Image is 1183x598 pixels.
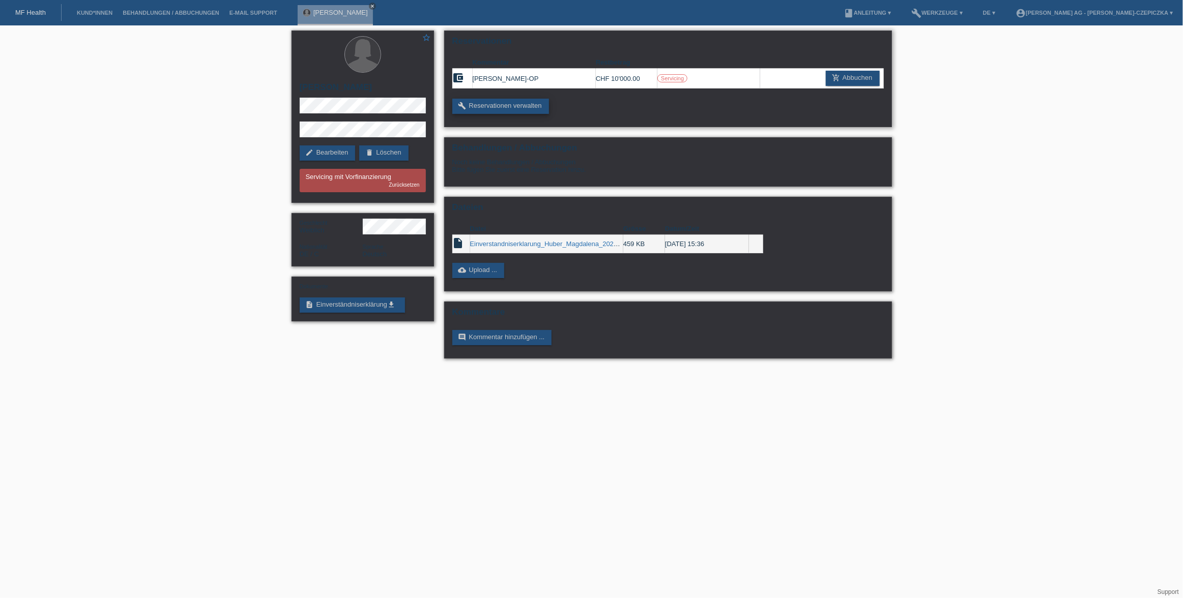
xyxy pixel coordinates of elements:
a: Einverstandniserklarung_Huber_Magdalena_2025-09-09_250910_150202.pdf [470,240,699,248]
label: Servicing [657,74,687,82]
a: Kund*innen [72,10,118,16]
a: E-Mail Support [224,10,282,16]
td: [PERSON_NAME]-OP [473,69,596,88]
div: Noch keine Behandlungen / Abbuchungen Bitte fügen Sie zuerst eine Reservation hinzu. [452,158,884,181]
th: Datum/Zeit [665,223,748,235]
a: Behandlungen / Abbuchungen [118,10,224,16]
a: editBearbeiten [300,145,356,161]
span: Geschlecht [300,220,328,226]
td: [DATE] 15:36 [665,235,748,253]
span: Nationalität [300,244,328,250]
a: Zurücksetzen [389,182,419,188]
a: star_border [422,33,431,44]
a: close [369,3,376,10]
a: Support [1158,588,1179,595]
i: comment [458,333,467,341]
th: Kommentar [473,56,596,69]
th: Restbetrag [596,56,657,69]
a: DE ▾ [978,10,1000,16]
i: build [458,102,467,110]
i: insert_drive_file [452,237,465,249]
i: cloud_upload [458,266,467,274]
i: book [844,8,854,18]
span: Deutschland / C / 02.08.2009 [300,250,319,258]
th: Grösse [623,223,665,235]
i: add_shopping_cart [832,74,840,82]
span: Sprache [363,244,384,250]
a: deleteLöschen [359,145,408,161]
td: 459 KB [623,235,665,253]
a: buildWerkzeuge ▾ [906,10,968,16]
a: [PERSON_NAME] [313,9,368,16]
h2: Behandlungen / Abbuchungen [452,143,884,158]
span: Dokumente [300,283,328,289]
i: get_app [387,301,395,309]
a: MF Health [15,9,46,16]
i: description [306,301,314,309]
td: CHF 10'000.00 [596,69,657,88]
h2: [PERSON_NAME] [300,82,426,98]
th: Datei [470,223,623,235]
span: Deutsch [363,250,387,258]
div: Servicing mit Vorfinanzierung [300,169,426,192]
a: cloud_uploadUpload ... [452,263,505,278]
a: bookAnleitung ▾ [839,10,896,16]
i: close [370,4,375,9]
h2: Dateien [452,202,884,218]
i: account_circle [1016,8,1026,18]
i: star_border [422,33,431,42]
i: edit [306,148,314,157]
h2: Reservationen [452,36,884,51]
a: add_shopping_cartAbbuchen [826,71,880,86]
h2: Kommentare [452,307,884,322]
div: Weiblich [300,219,363,234]
a: account_circle[PERSON_NAME] AG - [PERSON_NAME]-Czepiczka ▾ [1011,10,1178,16]
i: build [911,8,921,18]
i: account_balance_wallet [452,72,465,84]
i: delete [365,148,373,157]
a: descriptionEinverständniserklärungget_app [300,297,405,313]
a: commentKommentar hinzufügen ... [452,330,552,345]
a: buildReservationen verwalten [452,99,549,114]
